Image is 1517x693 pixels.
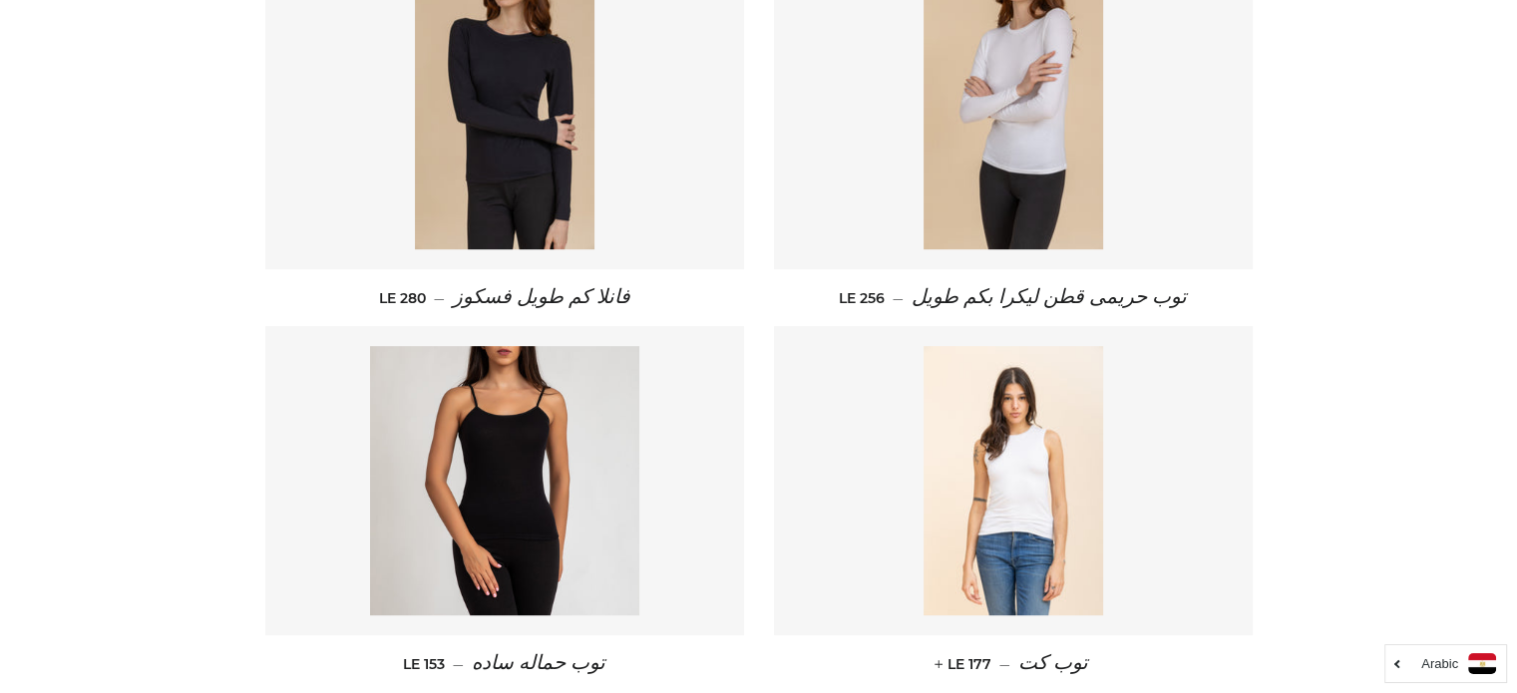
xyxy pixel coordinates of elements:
[939,655,991,673] span: LE 177
[379,289,426,307] span: LE 280
[453,286,630,308] span: فانلا كم طويل فسكوز
[434,289,445,307] span: —
[403,655,445,673] span: LE 153
[1395,653,1496,674] a: Arabic
[472,652,605,674] span: توب حماله ساده
[839,289,885,307] span: LE 256
[265,269,744,326] a: فانلا كم طويل فسكوز — LE 280
[1018,652,1088,674] span: توب كت
[999,655,1010,673] span: —
[912,286,1187,308] span: توب حريمى قطن ليكرا بكم طويل
[453,655,464,673] span: —
[893,289,904,307] span: —
[1421,657,1458,670] i: Arabic
[265,635,744,692] a: توب حماله ساده — LE 153
[774,269,1253,326] a: توب حريمى قطن ليكرا بكم طويل — LE 256
[774,635,1253,692] a: توب كت — LE 177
